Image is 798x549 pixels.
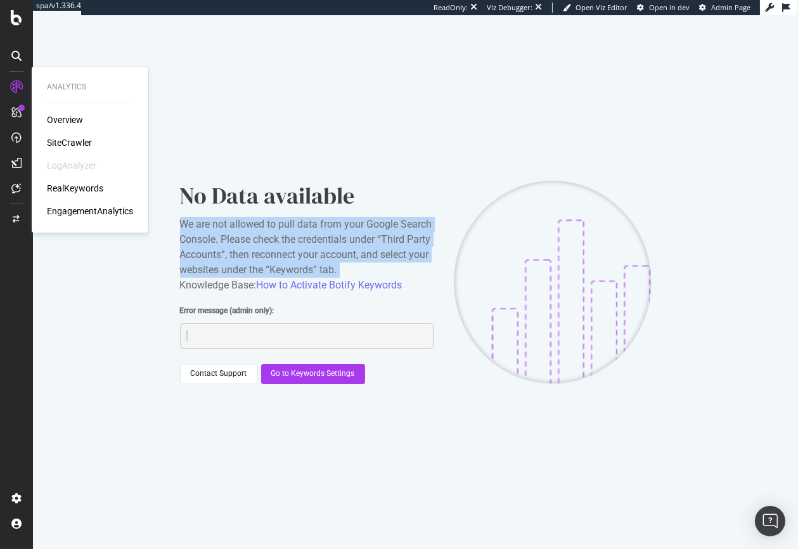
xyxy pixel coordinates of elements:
img: Chd7Zq7f.png [454,181,652,384]
div: Contact Support [191,368,247,379]
div: No Data available [180,180,434,212]
span: Admin Page [711,3,750,12]
div: Analytics [47,82,133,93]
a: Overview [47,113,83,126]
a: Admin Page [699,3,750,13]
a: SiteCrawler [47,136,92,149]
a: Open in dev [637,3,690,13]
span: Open Viz Editor [576,3,627,12]
button: Contact Support [180,364,258,384]
div: Go to Keywords Settings [271,368,355,379]
span: Knowledge Base: [180,279,257,291]
a: RealKeywords [47,182,103,195]
div: Viz Debugger: [487,3,532,13]
span: Open in dev [649,3,690,12]
div: We are not allowed to pull data from your Google Search Console. Please check the credentials und... [180,217,434,293]
button: Go to Keywords Settings [261,364,365,384]
a: How to Activate Botify Keywords [257,279,402,291]
div: ReadOnly: [434,3,468,13]
div: LogAnalyzer [47,159,96,172]
div: Error message (admin only): [180,303,434,318]
div: Open Intercom Messenger [755,506,785,536]
a: Open Viz Editor [563,3,627,13]
a: EngagementAnalytics [47,205,133,217]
